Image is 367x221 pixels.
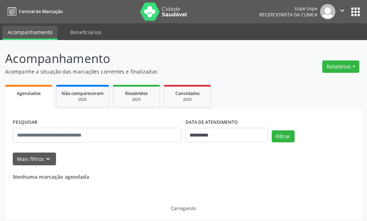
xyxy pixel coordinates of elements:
span: Cancelados [175,90,200,96]
span: Recepcionista da clínica [259,12,318,18]
i: keyboard_arrow_down [44,155,52,163]
div: Uspe Uspe [259,5,318,12]
img: img [320,4,335,19]
a: Central de Marcação [5,5,63,17]
a: Acompanhamento [3,26,57,40]
button:  [335,4,349,19]
strong: Nenhuma marcação agendada [13,173,89,180]
span: Resolvidos [125,90,148,96]
span: Central de Marcação [19,8,63,15]
i:  [338,7,346,15]
div: Carregando [171,205,196,212]
p: Acompanhamento [5,50,255,68]
button: Filtrar [272,130,295,143]
span: Agendados [17,90,41,96]
div: 2025 [169,97,206,102]
label: DATA DE ATENDIMENTO [186,117,238,128]
button: Relatórios [322,60,359,73]
button: apps [349,5,362,18]
span: Não compareceram [61,90,104,96]
button: Mais filtroskeyboard_arrow_down [13,153,56,165]
label: PESQUISAR [13,117,37,128]
div: 2025 [118,97,155,102]
div: 2025 [61,97,104,102]
p: Acompanhe a situação das marcações correntes e finalizadas [5,68,255,75]
a: Beneficiários [65,26,107,39]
